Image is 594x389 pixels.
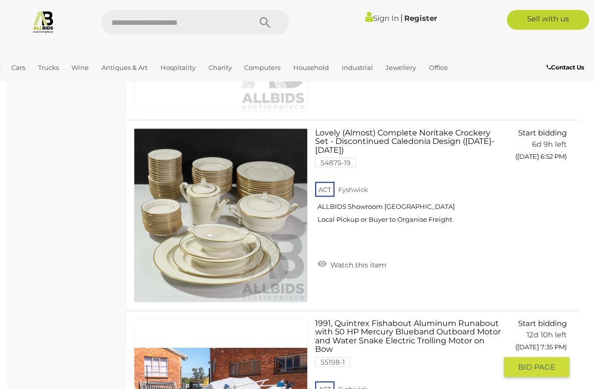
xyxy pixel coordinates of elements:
[511,128,569,166] a: Start bidding 6d 9h left ([DATE] 6:52 PM)
[240,60,284,76] a: Computers
[518,128,567,137] span: Start bidding
[41,76,119,92] a: [GEOGRAPHIC_DATA]
[289,60,333,76] a: Household
[546,64,584,71] b: Contact Us
[7,60,29,76] a: Cars
[504,357,569,377] button: BID PAGE
[32,10,55,33] img: Allbids.com.au
[425,60,452,76] a: Office
[381,60,420,76] a: Jewellery
[511,319,569,378] a: Start bidding 12d 10h left ([DATE] 7:35 PM) BID PAGE
[157,60,200,76] a: Hospitality
[365,13,399,23] a: Sign In
[328,260,386,269] span: Watch this item
[67,60,93,76] a: Wine
[323,128,496,231] a: Lovely (Almost) Complete Noritake Crockery Set - Discontinued Caledonia Design ([DATE]-[DATE]) 54...
[7,76,36,92] a: Sports
[400,12,403,23] span: |
[518,318,567,327] span: Start bidding
[546,62,587,73] a: Contact Us
[338,60,377,76] a: Industrial
[204,60,235,76] a: Charity
[507,10,589,30] a: Sell with us
[404,13,437,23] a: Register
[240,10,289,35] button: Search
[518,362,555,372] span: BID PAGE
[34,60,63,76] a: Trucks
[98,60,152,76] a: Antiques & Art
[134,129,307,302] img: 54875-19a.jpg
[315,256,389,271] a: Watch this item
